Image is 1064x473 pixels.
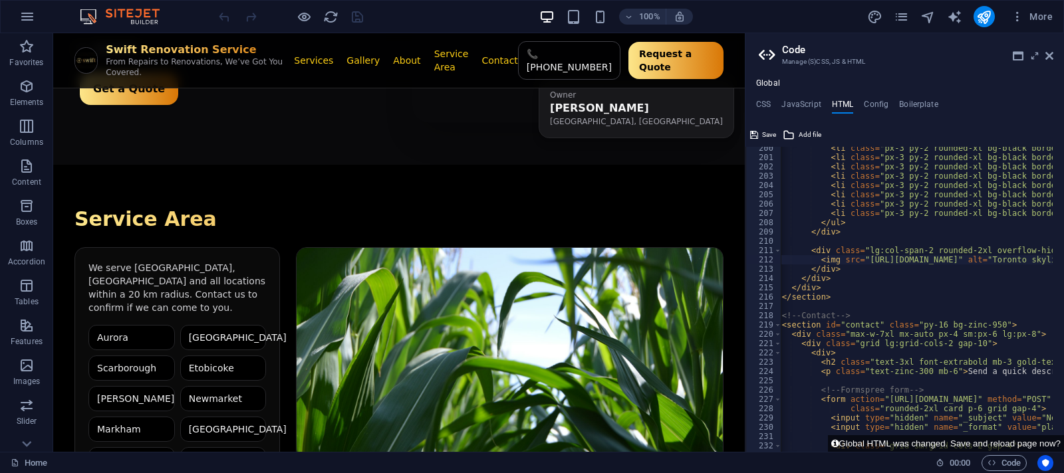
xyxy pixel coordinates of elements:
[497,83,670,94] p: [GEOGRAPHIC_DATA], [GEOGRAPHIC_DATA]
[15,296,39,307] p: Tables
[746,395,782,404] div: 227
[976,9,992,25] i: Publish
[746,376,782,385] div: 225
[746,199,782,209] div: 206
[27,40,125,72] a: Get a Quote
[127,353,213,378] li: Newmarket
[35,292,122,317] li: Aurora
[947,9,963,25] button: text_generator
[16,217,38,227] p: Boxes
[746,162,782,171] div: 202
[746,320,782,330] div: 219
[1011,10,1053,23] span: More
[982,455,1027,471] button: Code
[53,23,241,45] p: From Repairs to Renovations, We’ve Got You Covered.
[11,455,47,471] a: Click to cancel selection. Double-click to open Pages
[746,413,782,423] div: 229
[35,383,122,409] li: Markham
[22,15,44,40] img: Swift Renovation Service logo
[920,9,936,25] button: navigator
[746,441,782,450] div: 232
[746,181,782,190] div: 204
[340,21,367,34] a: About
[746,143,782,153] div: 200
[746,218,782,227] div: 208
[13,376,41,387] p: Images
[381,14,416,41] a: Service Area
[782,56,1027,68] h3: Manage (S)CSS, JS & HTML
[746,357,782,367] div: 223
[746,190,782,199] div: 205
[894,9,909,25] i: Pages (Ctrl+Alt+S)
[746,209,782,218] div: 207
[746,423,782,432] div: 230
[497,56,670,67] p: Owner
[746,339,782,348] div: 221
[746,274,782,283] div: 214
[947,9,962,25] i: AI Writer
[974,6,995,27] button: publish
[35,228,213,281] p: We serve [GEOGRAPHIC_DATA], [GEOGRAPHIC_DATA] and all locations within a 20 km radius. Contact us...
[323,9,338,25] i: Reload page
[1005,6,1058,27] button: More
[241,21,280,34] a: Services
[781,127,823,143] button: Add file
[746,255,782,264] div: 212
[35,414,122,439] li: [GEOGRAPHIC_DATA]
[497,67,670,83] p: [PERSON_NAME]
[748,127,778,143] button: Save
[959,458,961,468] span: :
[127,414,213,439] li: [GEOGRAPHIC_DATA]
[53,10,241,23] p: Swift Renovation Service
[746,236,782,246] div: 210
[746,385,782,395] div: 226
[35,322,122,347] li: Scarborough
[746,246,782,255] div: 211
[828,435,1064,452] button: Global HTML was changed. Save and reload page now?
[746,311,782,320] div: 218
[428,21,464,34] a: Contact
[21,174,670,198] h2: Service Area
[8,256,45,267] p: Accordion
[864,100,888,114] h4: Config
[243,215,670,427] img: Toronto skyline
[799,127,821,143] span: Add file
[296,9,312,25] button: Click here to leave preview mode and continue editing
[35,353,122,378] li: [PERSON_NAME]
[894,9,910,25] button: pages
[619,9,666,25] button: 100%
[76,9,176,25] img: Editor Logo
[1037,455,1053,471] button: Usercentrics
[674,11,686,23] i: On resize automatically adjust zoom level to fit chosen device.
[746,292,782,302] div: 216
[899,100,938,114] h4: Boilerplate
[832,100,854,114] h4: HTML
[11,336,43,347] p: Features
[12,177,41,187] p: Content
[9,57,43,68] p: Favorites
[746,153,782,162] div: 201
[127,292,213,317] li: [GEOGRAPHIC_DATA]
[782,44,1053,56] h2: Code
[746,264,782,274] div: 213
[867,9,883,25] button: design
[746,404,782,413] div: 228
[17,416,37,426] p: Slider
[746,283,782,292] div: 215
[936,455,971,471] h6: Session time
[127,383,213,409] li: [GEOGRAPHIC_DATA]
[756,100,771,114] h4: CSS
[746,302,782,311] div: 217
[867,9,882,25] i: Design (Ctrl+Alt+Y)
[575,9,670,46] a: Request a Quote
[746,330,782,339] div: 220
[127,322,213,347] li: Etobicoke
[465,8,567,47] a: 📞 [PHONE_NUMBER]
[639,9,660,25] h6: 100%
[323,9,338,25] button: reload
[988,455,1021,471] span: Code
[293,21,327,34] a: Gallery
[746,348,782,357] div: 222
[10,137,43,147] p: Columns
[746,432,782,441] div: 231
